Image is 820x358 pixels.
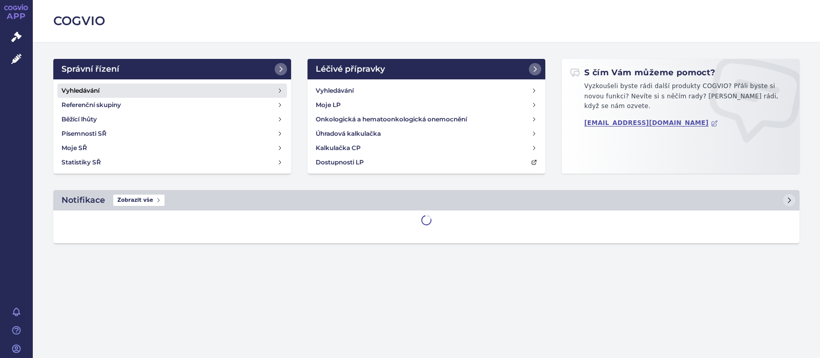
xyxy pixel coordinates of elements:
[61,129,107,139] h4: Písemnosti SŘ
[570,67,715,78] h2: S čím Vám můžeme pomoct?
[61,143,87,153] h4: Moje SŘ
[312,83,541,98] a: Vyhledávání
[316,157,364,167] h4: Dostupnosti LP
[57,141,287,155] a: Moje SŘ
[316,143,361,153] h4: Kalkulačka CP
[316,129,381,139] h4: Úhradová kalkulačka
[57,83,287,98] a: Vyhledávání
[57,155,287,170] a: Statistiky SŘ
[61,63,119,75] h2: Správní řízení
[312,141,541,155] a: Kalkulačka CP
[61,194,105,206] h2: Notifikace
[316,63,385,75] h2: Léčivé přípravky
[307,59,545,79] a: Léčivé přípravky
[57,127,287,141] a: Písemnosti SŘ
[312,155,541,170] a: Dostupnosti LP
[316,100,341,110] h4: Moje LP
[57,98,287,112] a: Referenční skupiny
[61,114,97,124] h4: Běžící lhůty
[584,119,718,127] a: [EMAIL_ADDRESS][DOMAIN_NAME]
[312,98,541,112] a: Moje LP
[61,86,99,96] h4: Vyhledávání
[61,100,121,110] h4: Referenční skupiny
[570,81,791,116] p: Vyzkoušeli byste rádi další produkty COGVIO? Přáli byste si novou funkci? Nevíte si s něčím rady?...
[53,190,799,210] a: NotifikaceZobrazit vše
[57,112,287,127] a: Běžící lhůty
[312,127,541,141] a: Úhradová kalkulačka
[312,112,541,127] a: Onkologická a hematoonkologická onemocnění
[316,86,354,96] h4: Vyhledávání
[316,114,467,124] h4: Onkologická a hematoonkologická onemocnění
[61,157,101,167] h4: Statistiky SŘ
[113,195,165,206] span: Zobrazit vše
[53,59,291,79] a: Správní řízení
[53,12,799,30] h2: COGVIO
